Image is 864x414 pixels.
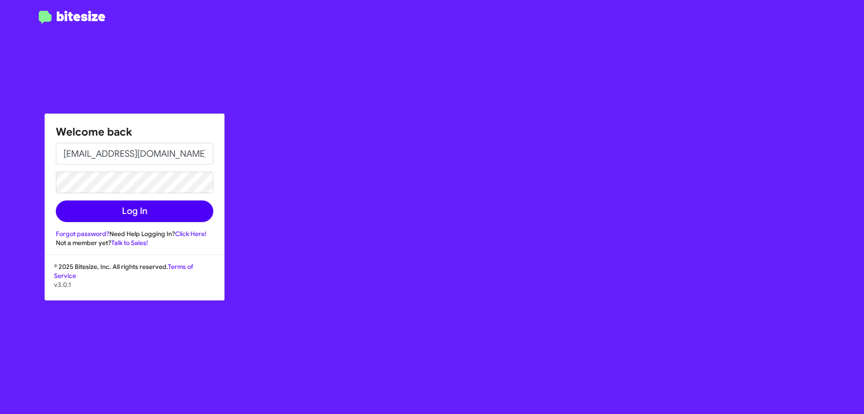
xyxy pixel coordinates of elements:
div: © 2025 Bitesize, Inc. All rights reserved. [45,262,224,300]
a: Talk to Sales! [111,239,148,247]
h1: Welcome back [56,125,213,139]
input: Email address [56,143,213,164]
a: Click Here! [175,230,207,238]
button: Log In [56,200,213,222]
p: v3.0.1 [54,280,215,289]
div: Need Help Logging In? [56,229,213,238]
div: Not a member yet? [56,238,213,247]
a: Forgot password? [56,230,109,238]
